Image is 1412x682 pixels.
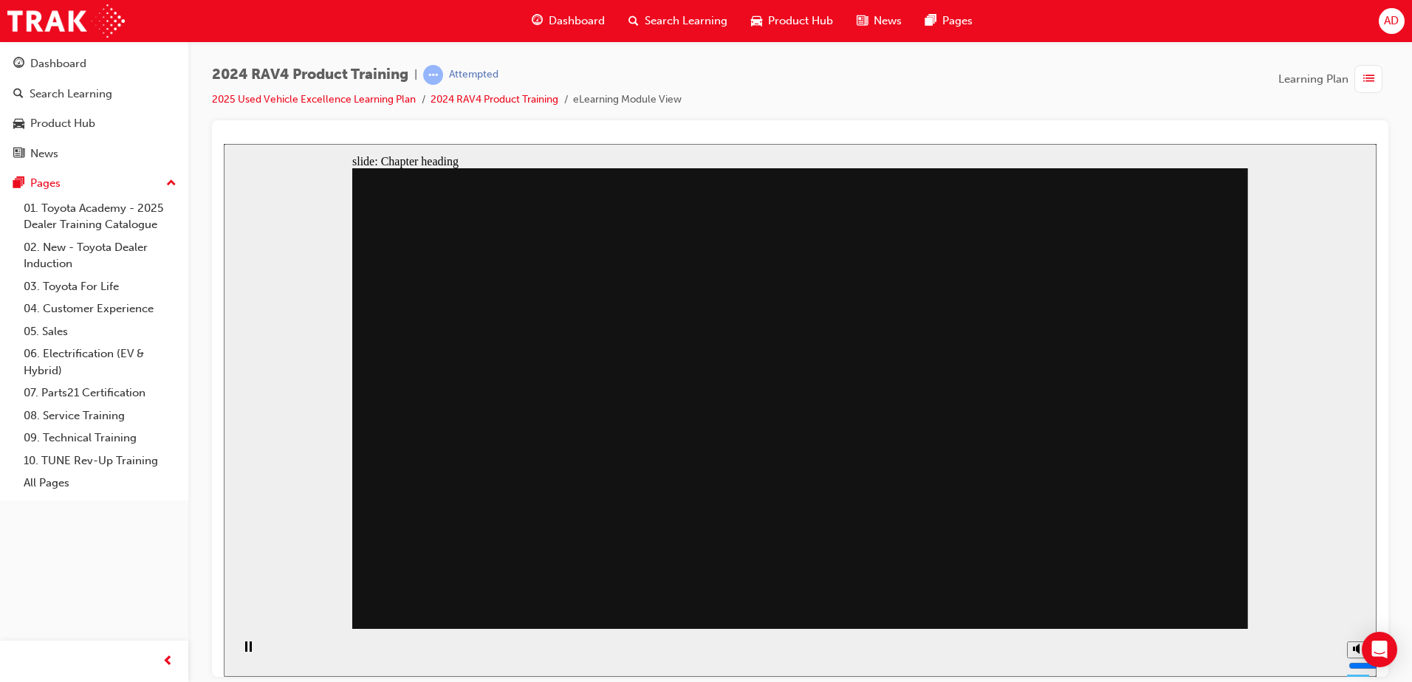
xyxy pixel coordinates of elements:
[423,65,443,85] span: learningRecordVerb_ATTEMPT-icon
[1125,516,1220,528] input: volume
[18,236,182,275] a: 02. New - Toyota Dealer Induction
[212,93,416,106] a: 2025 Used Vehicle Excellence Learning Plan
[739,6,845,36] a: car-iconProduct Hub
[549,13,605,30] span: Dashboard
[18,382,182,404] a: 07. Parts21 Certification
[573,92,682,108] li: eLearning Module View
[914,6,984,36] a: pages-iconPages
[6,110,182,137] a: Product Hub
[1362,632,1397,667] div: Open Intercom Messenger
[431,93,558,106] a: 2024 RAV4 Product Training
[13,148,24,161] span: news-icon
[18,297,182,320] a: 04. Customer Experience
[449,68,498,82] div: Attempted
[6,170,182,197] button: Pages
[1384,13,1399,30] span: AD
[6,50,182,77] a: Dashboard
[1379,8,1405,34] button: AD
[13,88,24,101] span: search-icon
[6,80,182,108] a: Search Learning
[7,497,32,522] button: Pause (Ctrl+Alt+P)
[30,86,112,103] div: Search Learning
[30,145,58,162] div: News
[874,13,902,30] span: News
[628,12,639,30] span: search-icon
[7,4,125,38] img: Trak
[18,275,182,298] a: 03. Toyota For Life
[617,6,739,36] a: search-iconSearch Learning
[13,58,24,71] span: guage-icon
[6,47,182,170] button: DashboardSearch LearningProduct HubNews
[1116,485,1145,533] div: misc controls
[768,13,833,30] span: Product Hub
[520,6,617,36] a: guage-iconDashboard
[1363,70,1374,89] span: list-icon
[18,320,182,343] a: 05. Sales
[30,175,61,192] div: Pages
[212,66,408,83] span: 2024 RAV4 Product Training
[162,652,174,671] span: prev-icon
[18,449,182,472] a: 10. TUNE Rev-Up Training
[7,485,32,533] div: playback controls
[13,177,24,190] span: pages-icon
[166,174,176,193] span: up-icon
[6,140,182,168] a: News
[13,117,24,131] span: car-icon
[942,13,973,30] span: Pages
[18,197,182,236] a: 01. Toyota Academy - 2025 Dealer Training Catalogue
[845,6,914,36] a: news-iconNews
[1278,71,1348,88] span: Learning Plan
[532,12,543,30] span: guage-icon
[414,66,417,83] span: |
[751,12,762,30] span: car-icon
[30,115,95,132] div: Product Hub
[18,427,182,449] a: 09. Technical Training
[30,55,86,72] div: Dashboard
[645,13,727,30] span: Search Learning
[925,12,936,30] span: pages-icon
[18,404,182,427] a: 08. Service Training
[1278,65,1388,93] button: Learning Plan
[1123,497,1147,514] button: Mute (Ctrl+Alt+M)
[857,12,868,30] span: news-icon
[18,472,182,495] a: All Pages
[18,342,182,382] a: 06. Electrification (EV & Hybrid)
